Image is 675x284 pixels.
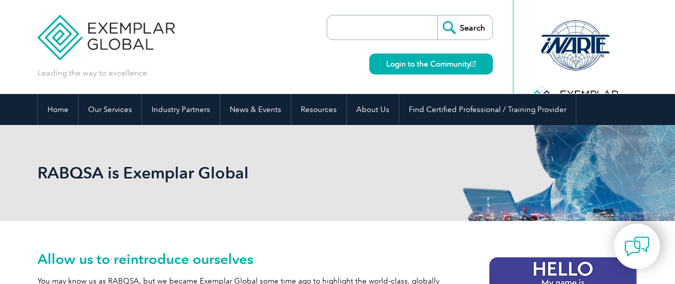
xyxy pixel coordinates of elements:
a: About Us [347,94,399,125]
input: Search [437,15,492,39]
h2: RABQSA is Exemplar Global [38,165,458,181]
a: Industry Partners [142,94,220,125]
h2: Allow us to reintroduce ourselves [38,251,638,267]
a: Home [38,94,78,125]
a: Find Certified Professional / Training Provider [399,94,576,125]
img: contact-chat.png [624,234,649,259]
a: News & Events [220,94,291,125]
a: Our Services [79,94,142,125]
a: Resources [291,94,346,125]
a: Login to the Community [369,53,493,74]
img: open_square.png [470,61,476,66]
p: Leading the way to excellence [38,67,147,78]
